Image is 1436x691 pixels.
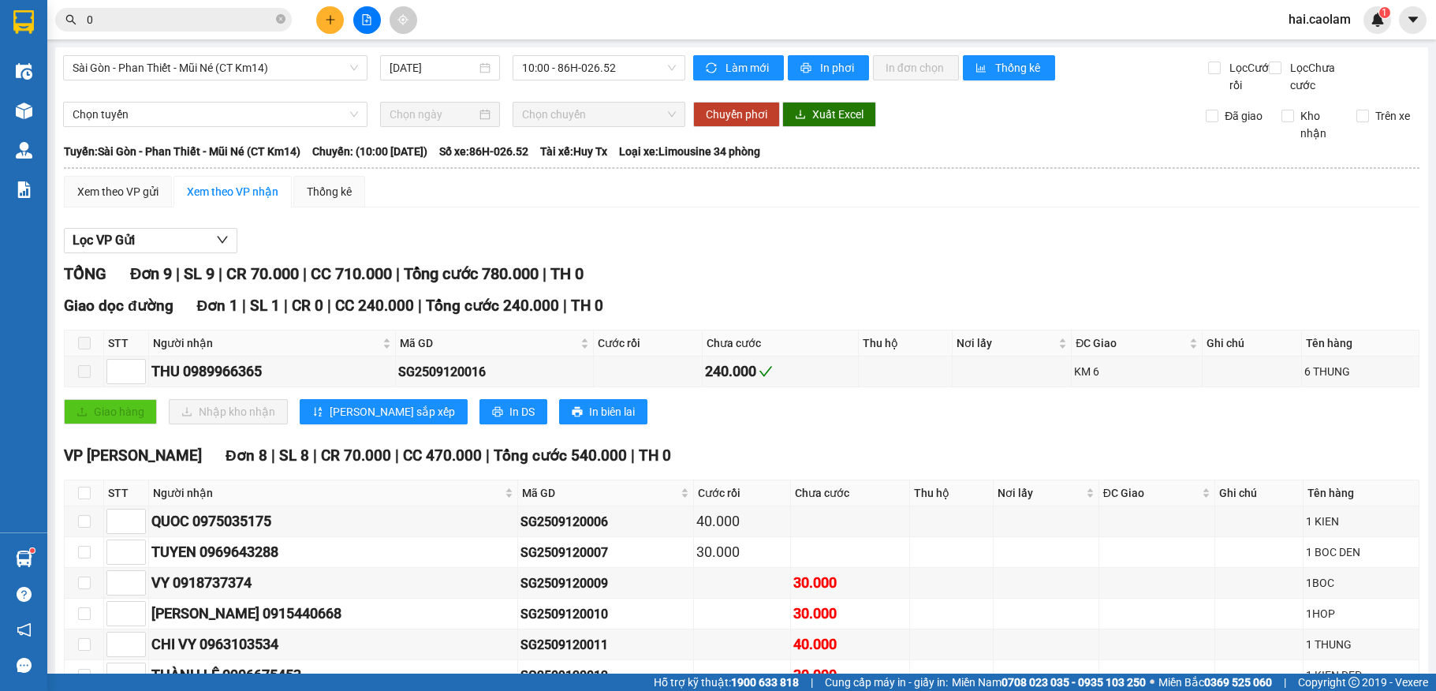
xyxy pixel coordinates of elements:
span: CC 710.000 [311,264,392,283]
button: sort-ascending[PERSON_NAME] sắp xếp [300,399,468,424]
button: downloadNhập kho nhận [169,399,288,424]
span: aim [397,14,408,25]
th: Thu hộ [910,480,994,506]
div: 6 THUNG [1304,363,1416,380]
div: 240.000 [705,360,856,383]
th: Tên hàng [1302,331,1419,357]
span: TH 0 [639,446,671,465]
div: 1BOC [1306,574,1416,592]
span: VP [PERSON_NAME] [64,446,202,465]
span: bar-chart [975,62,989,75]
div: SG2509120007 [520,543,691,562]
img: logo-vxr [13,10,34,34]
div: 1 BOC DEN [1306,543,1416,561]
span: Làm mới [725,59,771,77]
span: 10:00 - 86H-026.52 [522,56,676,80]
sup: 1 [1379,7,1390,18]
th: Cước rồi [594,331,703,357]
button: downloadXuất Excel [782,102,876,127]
th: Ghi chú [1203,331,1302,357]
span: | [284,297,288,315]
button: printerIn biên lai [559,399,647,424]
span: | [396,264,400,283]
img: warehouse-icon [16,103,32,119]
strong: 0369 525 060 [1204,676,1272,689]
span: SL 8 [279,446,309,465]
span: plus [325,14,336,25]
th: Chưa cước [703,331,859,357]
span: Nơi lấy [957,334,1055,352]
div: 1 KIEN DEP [1306,667,1416,684]
div: QUOC 0975035175 [151,510,515,532]
span: CC 470.000 [403,446,482,465]
th: Tên hàng [1304,480,1419,506]
td: SG2509120006 [518,506,694,537]
span: | [176,264,180,283]
div: SG2509120010 [520,604,691,624]
span: Đơn 9 [130,264,172,283]
span: Kho nhận [1294,107,1345,142]
div: CHI VY 0963103534 [151,633,515,656]
span: ĐC Giao [1076,334,1186,352]
th: Thu hộ [859,331,953,357]
span: file-add [361,14,372,25]
span: Miền Bắc [1158,674,1272,691]
span: printer [572,406,583,419]
td: SG2509120012 [518,660,694,691]
span: | [242,297,246,315]
span: Xuất Excel [812,106,863,123]
b: Tuyến: Sài Gòn - Phan Thiết - Mũi Né (CT Km14) [64,145,300,158]
div: Xem theo VP nhận [187,183,278,200]
span: CR 0 [292,297,323,315]
span: CC 240.000 [335,297,414,315]
span: close-circle [276,13,285,28]
span: Người nhận [153,484,502,502]
div: KM 6 [1074,363,1199,380]
div: SG2509120012 [520,666,691,685]
div: VY 0918737374 [151,572,515,594]
span: caret-down [1406,13,1420,27]
div: 1 KIEN [1306,513,1416,530]
span: Tổng cước 540.000 [494,446,627,465]
button: uploadGiao hàng [64,399,157,424]
span: search [65,14,76,25]
span: | [543,264,546,283]
span: SL 9 [184,264,214,283]
span: Đơn 1 [197,297,239,315]
span: | [811,674,813,691]
button: syncLàm mới [693,55,784,80]
span: Thống kê [995,59,1042,77]
div: 30.000 [696,541,788,563]
td: SG2509120010 [518,599,694,629]
span: CR 70.000 [321,446,391,465]
span: Cung cấp máy in - giấy in: [825,674,948,691]
span: | [327,297,331,315]
span: In DS [509,403,535,420]
button: In đơn chọn [873,55,959,80]
span: down [216,233,229,246]
th: Chưa cước [791,480,910,506]
span: check [759,364,773,379]
span: notification [17,622,32,637]
span: | [486,446,490,465]
th: Ghi chú [1215,480,1303,506]
div: Xem theo VP gửi [77,183,159,200]
span: Sài Gòn - Phan Thiết - Mũi Né (CT Km14) [73,56,358,80]
span: | [313,446,317,465]
span: Hỗ trợ kỹ thuật: [654,674,799,691]
div: 30.000 [793,572,907,594]
button: printerIn phơi [788,55,869,80]
span: Đơn 8 [226,446,267,465]
span: [PERSON_NAME] sắp xếp [330,403,455,420]
span: Lọc Chưa cước [1284,59,1360,94]
span: Chọn chuyến [522,103,676,126]
span: Nơi lấy [998,484,1083,502]
span: question-circle [17,587,32,602]
input: 12/09/2025 [390,59,476,77]
div: THÀNH LÊ 0906675453 [151,664,515,686]
th: STT [104,480,149,506]
button: printerIn DS [479,399,547,424]
span: 1 [1382,7,1387,18]
span: Tổng cước 780.000 [404,264,539,283]
th: STT [104,331,149,357]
